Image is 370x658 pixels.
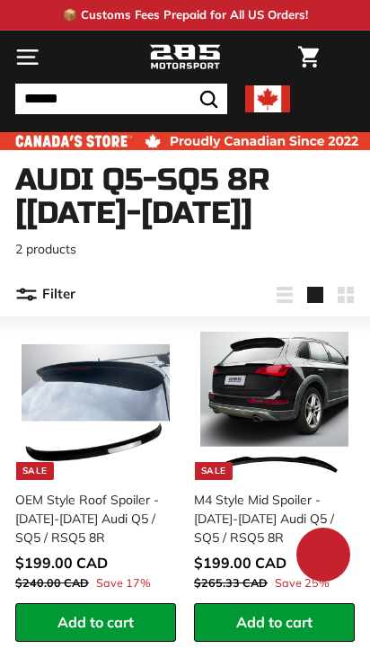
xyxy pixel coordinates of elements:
[195,462,233,480] div: Sale
[149,42,221,73] img: Logo_285_Motorsport_areodynamics_components
[63,6,308,24] p: 📦 Customs Fees Prepaid for All US Orders!
[275,574,330,591] span: Save 25%
[289,31,328,83] a: Cart
[194,575,268,590] span: $265.33 CAD
[194,603,355,642] button: Add to cart
[15,84,227,114] input: Search
[15,575,89,590] span: $240.00 CAD
[236,613,313,631] span: Add to cart
[291,528,356,586] inbox-online-store-chat: Shopify online store chat
[194,325,355,603] a: Sale M4 Style Mid Spoiler - [DATE]-[DATE] Audi Q5 / SQ5 / RSQ5 8R Save 25%
[15,164,355,231] h1: Audi Q5-SQ5 8R [[DATE]-[DATE]]
[15,240,355,259] p: 2 products
[57,613,134,631] span: Add to cart
[15,325,176,603] a: Sale OEM Style Roof Spoiler - [DATE]-[DATE] Audi Q5 / SQ5 / RSQ5 8R Save 17%
[16,462,54,480] div: Sale
[96,574,151,591] span: Save 17%
[194,554,286,572] span: $199.00 CAD
[15,554,108,572] span: $199.00 CAD
[15,603,176,642] button: Add to cart
[15,273,75,316] button: Filter
[15,491,165,547] div: OEM Style Roof Spoiler - [DATE]-[DATE] Audi Q5 / SQ5 / RSQ5 8R
[194,491,344,547] div: M4 Style Mid Spoiler - [DATE]-[DATE] Audi Q5 / SQ5 / RSQ5 8R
